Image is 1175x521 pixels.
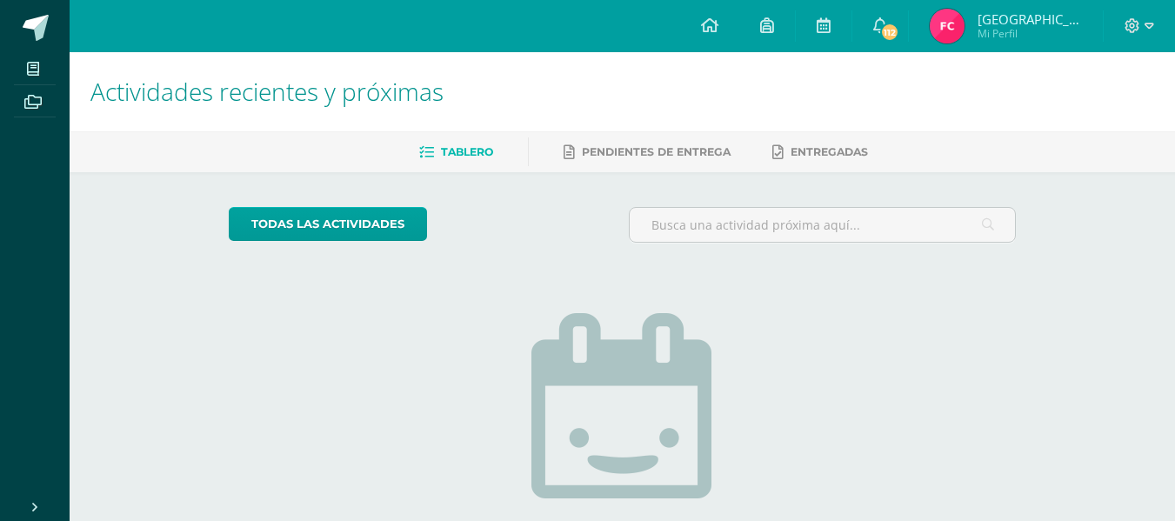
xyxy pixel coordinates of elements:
[441,145,493,158] span: Tablero
[930,9,965,43] img: 78439e708ab7adce90a8b590fe69b28d.png
[582,145,731,158] span: Pendientes de entrega
[564,138,731,166] a: Pendientes de entrega
[630,208,1015,242] input: Busca una actividad próxima aquí...
[229,207,427,241] a: todas las Actividades
[978,10,1082,28] span: [GEOGRAPHIC_DATA]
[880,23,899,42] span: 112
[90,75,444,108] span: Actividades recientes y próximas
[791,145,868,158] span: Entregadas
[419,138,493,166] a: Tablero
[772,138,868,166] a: Entregadas
[978,26,1082,41] span: Mi Perfil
